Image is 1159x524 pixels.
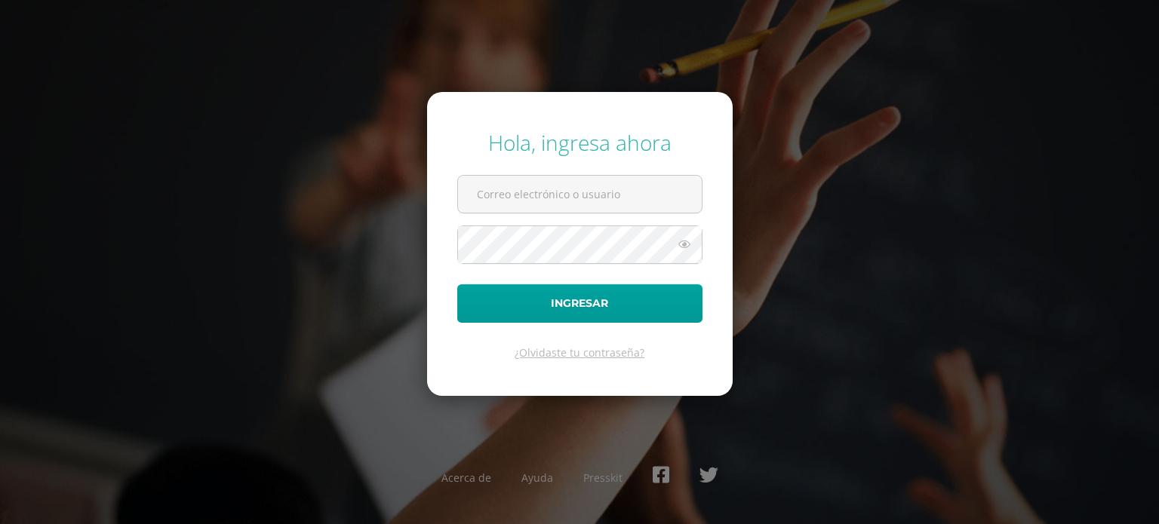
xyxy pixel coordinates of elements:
div: Hola, ingresa ahora [457,128,702,157]
a: Ayuda [521,470,553,485]
input: Correo electrónico o usuario [458,176,702,213]
a: ¿Olvidaste tu contraseña? [515,345,644,360]
button: Ingresar [457,284,702,323]
a: Presskit [583,470,623,485]
a: Acerca de [441,470,491,485]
